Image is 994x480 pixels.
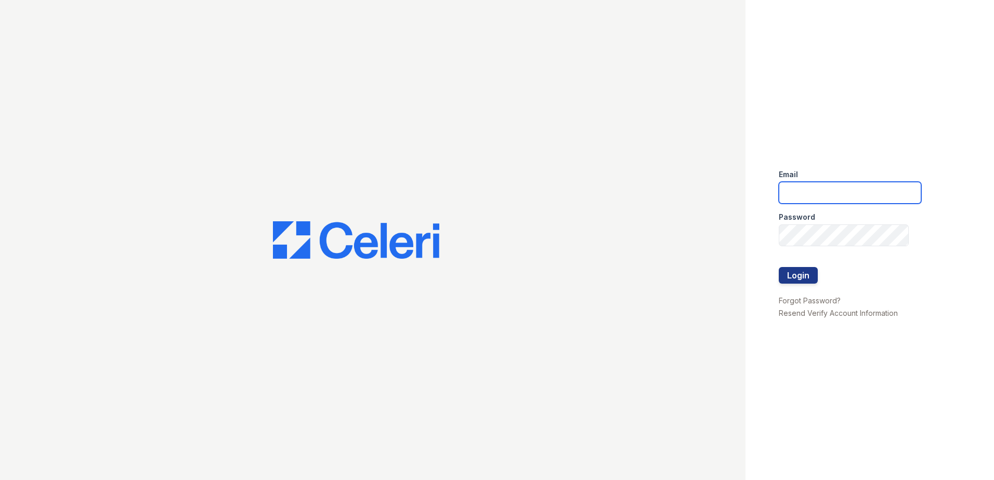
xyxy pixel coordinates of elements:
label: Password [779,212,815,222]
a: Forgot Password? [779,296,841,305]
label: Email [779,169,798,180]
img: CE_Logo_Blue-a8612792a0a2168367f1c8372b55b34899dd931a85d93a1a3d3e32e68fde9ad4.png [273,221,439,259]
button: Login [779,267,818,284]
a: Resend Verify Account Information [779,309,898,317]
